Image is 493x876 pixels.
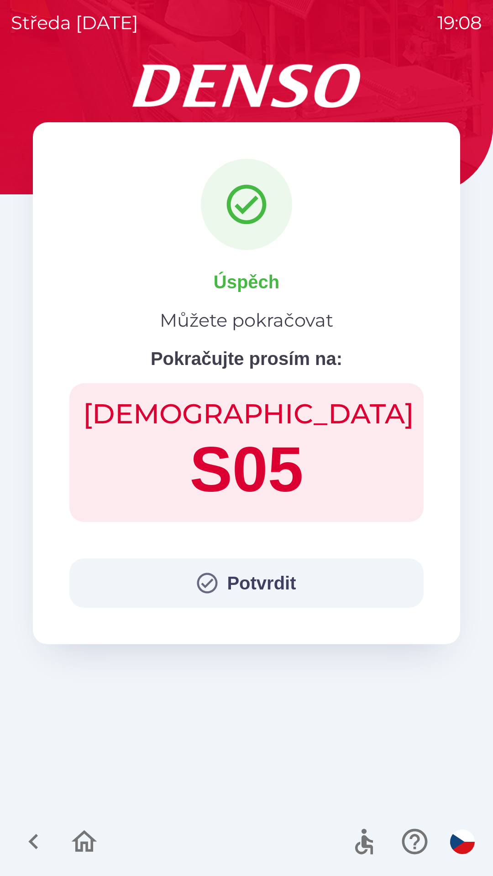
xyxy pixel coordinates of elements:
p: středa [DATE] [11,9,138,36]
p: 19:08 [437,9,482,36]
p: Úspěch [214,268,280,296]
p: Pokračujte prosím na: [151,345,342,372]
img: cs flag [450,829,475,854]
button: Potvrdit [69,558,424,608]
h1: S05 [83,431,410,508]
img: Logo [33,64,460,108]
p: Můžete pokračovat [160,307,333,334]
h2: [DEMOGRAPHIC_DATA] [83,397,410,431]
